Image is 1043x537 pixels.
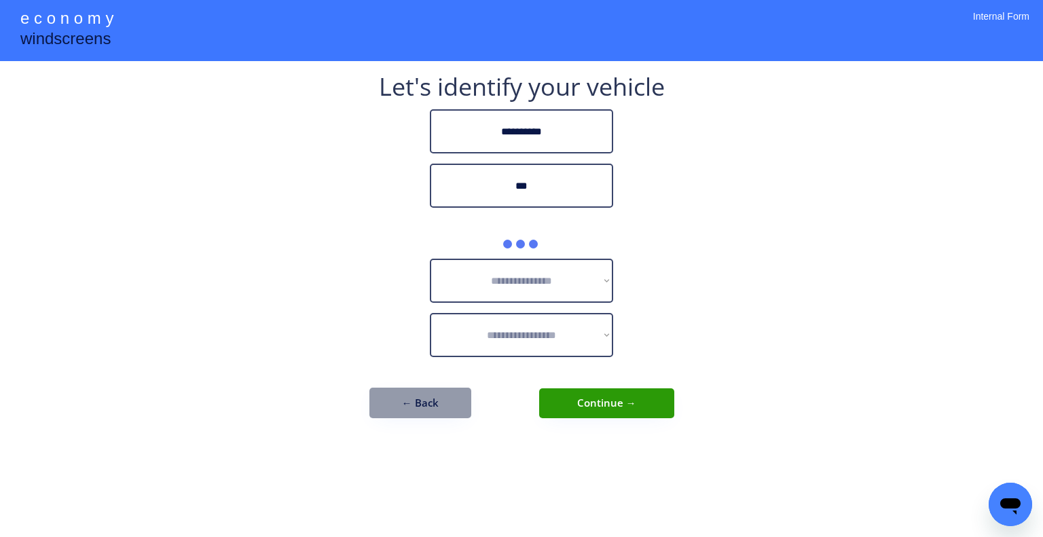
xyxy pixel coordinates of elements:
[20,7,113,33] div: e c o n o m y
[369,388,471,418] button: ← Back
[539,388,674,418] button: Continue →
[989,483,1032,526] iframe: Button to launch messaging window
[379,75,665,99] div: Let's identify your vehicle
[20,27,111,54] div: windscreens
[973,10,1029,41] div: Internal Form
